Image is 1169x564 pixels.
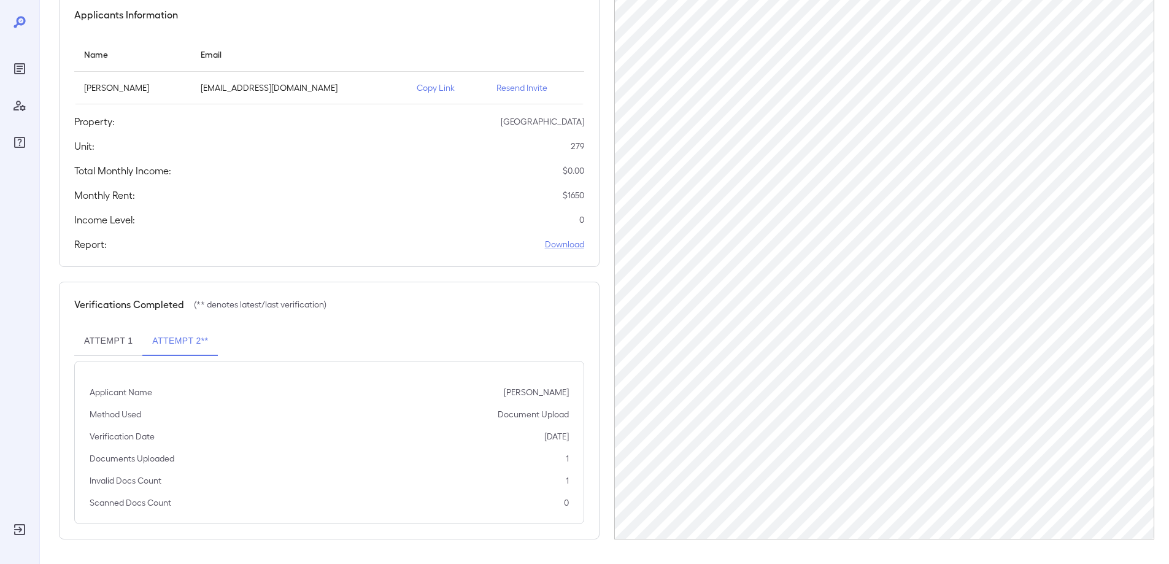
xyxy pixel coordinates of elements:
h5: Monthly Rent: [74,188,135,203]
h5: Income Level: [74,212,135,227]
th: Name [74,37,191,72]
h5: Unit: [74,139,95,153]
p: Verification Date [90,430,155,442]
a: Download [545,238,584,250]
p: Method Used [90,408,141,420]
p: 279 [571,140,584,152]
p: [DATE] [544,430,569,442]
p: Document Upload [498,408,569,420]
p: [PERSON_NAME] [84,82,181,94]
h5: Total Monthly Income: [74,163,171,178]
p: Invalid Docs Count [90,474,161,487]
button: Attempt 2** [142,326,218,356]
p: 1 [566,474,569,487]
h5: Verifications Completed [74,297,184,312]
p: (** denotes latest/last verification) [194,298,326,311]
div: FAQ [10,133,29,152]
p: [PERSON_NAME] [504,386,569,398]
p: Copy Link [417,82,477,94]
p: 0 [579,214,584,226]
button: Attempt 1 [74,326,142,356]
div: Log Out [10,520,29,539]
table: simple table [74,37,584,104]
p: Applicant Name [90,386,152,398]
p: [EMAIL_ADDRESS][DOMAIN_NAME] [201,82,397,94]
p: Scanned Docs Count [90,496,171,509]
h5: Applicants Information [74,7,178,22]
th: Email [191,37,407,72]
p: $ 0.00 [563,164,584,177]
div: Reports [10,59,29,79]
p: 1 [566,452,569,465]
p: Resend Invite [496,82,574,94]
p: $ 1650 [563,189,584,201]
p: 0 [564,496,569,509]
h5: Property: [74,114,115,129]
h5: Report: [74,237,107,252]
p: [GEOGRAPHIC_DATA] [501,115,584,128]
p: Documents Uploaded [90,452,174,465]
div: Manage Users [10,96,29,115]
